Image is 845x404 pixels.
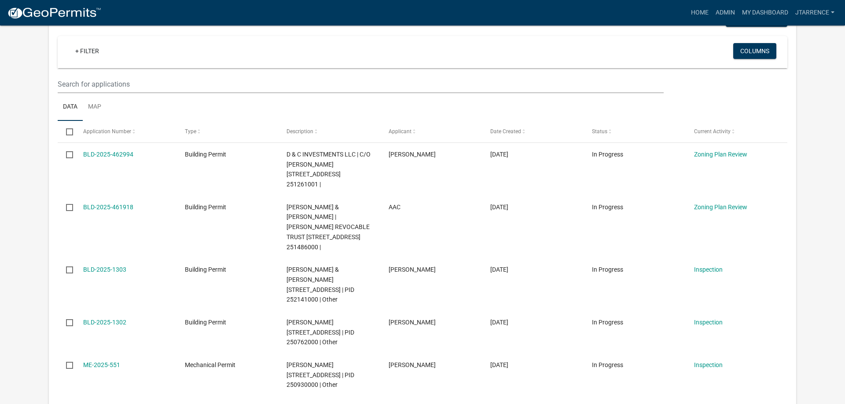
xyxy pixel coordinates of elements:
span: In Progress [592,204,623,211]
span: Applicant [389,128,411,135]
span: 08/12/2025 [490,151,508,158]
a: BLD-2025-1303 [83,266,126,273]
a: Inspection [694,319,723,326]
span: AAC [389,204,400,211]
span: Date Created [490,128,521,135]
span: 08/07/2025 [490,266,508,273]
span: Application Number [83,128,131,135]
span: 08/11/2025 [490,204,508,211]
span: Description [287,128,313,135]
a: ME-2025-551 [83,361,120,368]
datatable-header-cell: Status [584,121,685,142]
datatable-header-cell: Select [58,121,74,142]
datatable-header-cell: Current Activity [686,121,787,142]
datatable-header-cell: Description [278,121,380,142]
span: Status [592,128,607,135]
span: D & C INVESTMENTS LLC | C/O BRIAN SWEDBERG 1208 SPRUCE DR, Houston County | PID 251261001 | [287,151,371,188]
datatable-header-cell: Application Number [74,121,176,142]
a: + Filter [68,43,106,59]
datatable-header-cell: Applicant [380,121,482,142]
span: Brian Swedberg [389,151,436,158]
span: Type [185,128,196,135]
span: BLACK, ALAN & PAMELA TRUSTS | PAMELA J BLACK REVOCABLE TRUST 177 MC INTOSH RD E, Houston County |... [287,204,370,251]
a: Inspection [694,361,723,368]
a: Zoning Plan Review [694,204,747,211]
span: Building Permit [185,319,226,326]
a: BLD-2025-1302 [83,319,126,326]
span: Building Permit [185,151,226,158]
a: My Dashboard [738,4,792,21]
span: Benjamin Heyer [389,361,436,368]
span: In Progress [592,319,623,326]
input: Search for applications [58,75,664,93]
a: Admin [712,4,738,21]
span: 08/04/2025 [490,361,508,368]
span: Building Permit [185,204,226,211]
button: Columns [733,43,776,59]
span: DEAN, STACY 720 SPRUCE DR, Houston County | PID 250762000 | Other [287,319,354,346]
span: INGVALSON, JESSICA 409 FIRESIDE DR, Houston County | PID 250930000 | Other [287,361,354,389]
a: Zoning Plan Review [694,151,747,158]
span: Building Permit [185,266,226,273]
datatable-header-cell: Type [176,121,278,142]
a: BLD-2025-461918 [83,204,133,211]
span: Current Activity [694,128,731,135]
a: jtarrence [792,4,838,21]
span: Mechanical Permit [185,361,235,368]
a: BLD-2025-462994 [83,151,133,158]
datatable-header-cell: Date Created [482,121,584,142]
span: In Progress [592,361,623,368]
span: 08/06/2025 [490,319,508,326]
span: Tyler Snyder [389,319,436,326]
span: In Progress [592,266,623,273]
span: JENSEN, JEFFREY & SANDRA 1520 VALLEY LN, Houston County | PID 252141000 | Other [287,266,354,303]
a: Home [687,4,712,21]
a: Data [58,93,83,121]
span: In Progress [592,151,623,158]
span: Sarah Larson [389,266,436,273]
a: Map [83,93,107,121]
a: Inspection [694,266,723,273]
